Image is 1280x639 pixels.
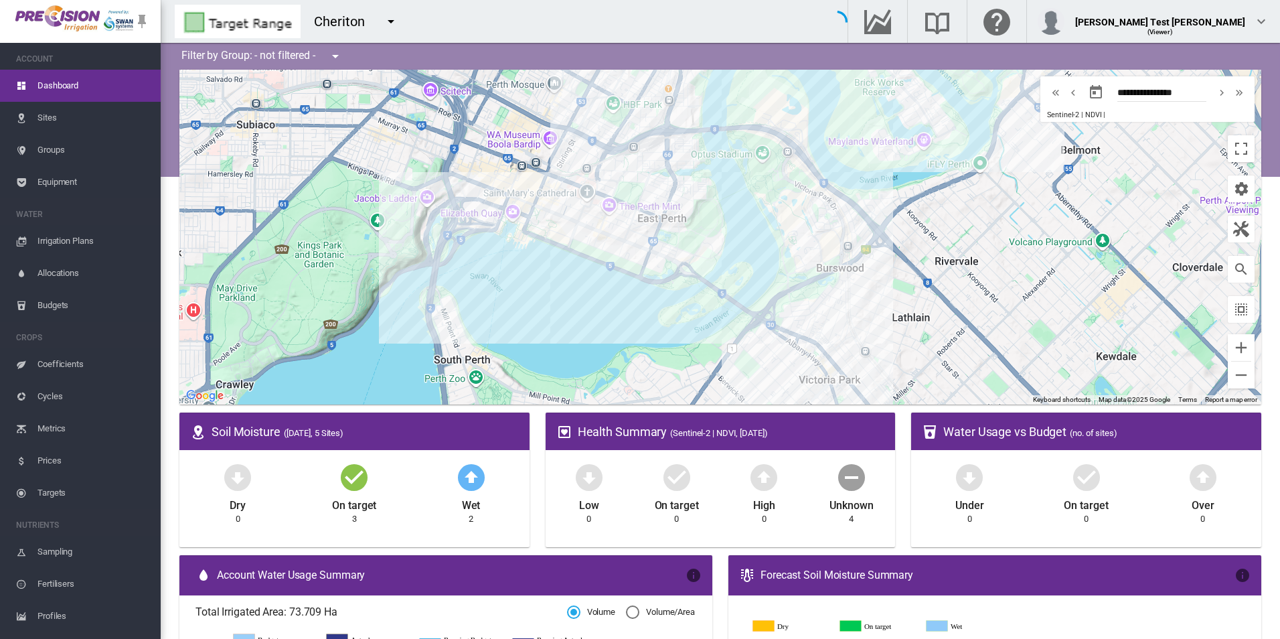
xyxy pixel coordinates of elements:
[1047,84,1064,100] button: icon-chevron-double-left
[190,424,206,440] md-icon: icon-map-marker-radius
[943,423,1251,440] div: Water Usage vs Budget
[1084,513,1089,525] div: 0
[753,620,829,632] g: Dry
[37,536,150,568] span: Sampling
[586,513,591,525] div: 0
[284,428,343,438] span: ([DATE], 5 Sites)
[1228,256,1255,283] button: icon-magnify
[322,43,349,70] button: icon-menu-down
[16,48,150,70] span: ACCOUNT
[1033,395,1091,405] button: Keyboard shortcuts
[455,461,487,493] md-icon: icon-arrow-up-bold-circle
[578,423,885,440] div: Health Summary
[37,413,150,445] span: Metrics
[16,514,150,536] span: NUTRIENTS
[13,5,134,32] img: PrecisionFarming_LOGO.jpg
[670,428,767,438] span: (Sentinel-2 | NDVI, [DATE])
[37,348,150,380] span: Coefficients
[217,568,686,583] span: Account Water Usage Summary
[862,13,894,29] md-icon: Go to the Data Hub
[37,289,150,322] span: Budgets
[567,606,615,619] md-radio-button: Volume
[338,461,370,493] md-icon: icon-checkbox-marked-circle
[762,513,767,525] div: 0
[626,606,695,619] md-radio-button: Volume/Area
[37,477,150,509] span: Targets
[134,13,150,29] md-icon: icon-pin
[332,493,376,513] div: On target
[183,387,227,405] img: Google
[383,13,399,29] md-icon: icon-menu-down
[655,493,699,513] div: On target
[1187,461,1219,493] md-icon: icon-arrow-up-bold-circle
[1233,181,1249,197] md-icon: icon-cog
[1075,10,1245,23] div: [PERSON_NAME] Test [PERSON_NAME]
[236,513,240,525] div: 0
[1038,8,1064,35] img: profile.jpg
[1047,111,1101,119] span: Sentinel-2 | NDVI
[37,380,150,413] span: Cycles
[171,43,353,70] div: Filter by Group: - not filtered -
[37,70,150,102] span: Dashboard
[1234,567,1251,583] md-icon: icon-information
[378,8,404,35] button: icon-menu-down
[230,493,246,513] div: Dry
[1232,84,1247,100] md-icon: icon-chevron-double-right
[1253,13,1269,29] md-icon: icon-chevron-down
[556,424,572,440] md-icon: icon-heart-box-outline
[835,461,868,493] md-icon: icon-minus-circle
[314,12,376,31] div: Cheriton
[37,225,150,257] span: Irrigation Plans
[327,48,343,64] md-icon: icon-menu-down
[1178,396,1197,403] a: Terms
[195,567,212,583] md-icon: icon-water
[686,567,702,583] md-icon: icon-information
[37,134,150,166] span: Groups
[1147,28,1173,35] span: (Viewer)
[1066,84,1081,100] md-icon: icon-chevron-left
[352,513,357,525] div: 3
[1048,84,1063,100] md-icon: icon-chevron-double-left
[1233,261,1249,277] md-icon: icon-magnify
[1083,79,1109,106] button: md-calendar
[183,387,227,405] a: Open this area in Google Maps (opens a new window)
[16,327,150,348] span: CROPS
[661,461,693,493] md-icon: icon-checkbox-marked-circle
[462,493,481,513] div: Wet
[37,257,150,289] span: Allocations
[922,424,938,440] md-icon: icon-cup-water
[927,620,1003,632] g: Wet
[829,493,873,513] div: Unknown
[674,513,679,525] div: 0
[37,445,150,477] span: Prices
[1070,461,1103,493] md-icon: icon-checkbox-marked-circle
[175,5,301,38] img: wAXsuLXAAAACXBIWXMAAA7DAAAOwwHHb6hkAAABL0lEQVRIS+2Uy3KDMAxF1XFajMePsMDj8P8f2ivJNI3tZrIIi7Y5EwwYg3...
[1200,513,1205,525] div: 0
[37,166,150,198] span: Equipment
[1213,84,1230,100] button: icon-chevron-right
[840,620,916,632] g: On target
[1103,111,1105,119] span: |
[1228,334,1255,361] button: Zoom in
[37,568,150,600] span: Fertilisers
[1099,396,1170,403] span: Map data ©2025 Google
[1228,175,1255,202] button: icon-cog
[573,461,605,493] md-icon: icon-arrow-down-bold-circle
[16,204,150,225] span: WATER
[921,13,953,29] md-icon: Search the knowledge base
[1230,84,1248,100] button: icon-chevron-double-right
[469,513,473,525] div: 2
[1070,428,1117,438] span: (no. of sites)
[195,605,567,620] span: Total Irrigated Area: 73.709 Ha
[579,493,599,513] div: Low
[753,493,775,513] div: High
[1064,493,1108,513] div: On target
[967,513,972,525] div: 0
[1228,135,1255,162] button: Toggle fullscreen view
[1228,296,1255,323] button: icon-select-all
[1192,493,1214,513] div: Over
[849,513,854,525] div: 4
[739,567,755,583] md-icon: icon-thermometer-lines
[1205,396,1257,403] a: Report a map error
[1233,301,1249,317] md-icon: icon-select-all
